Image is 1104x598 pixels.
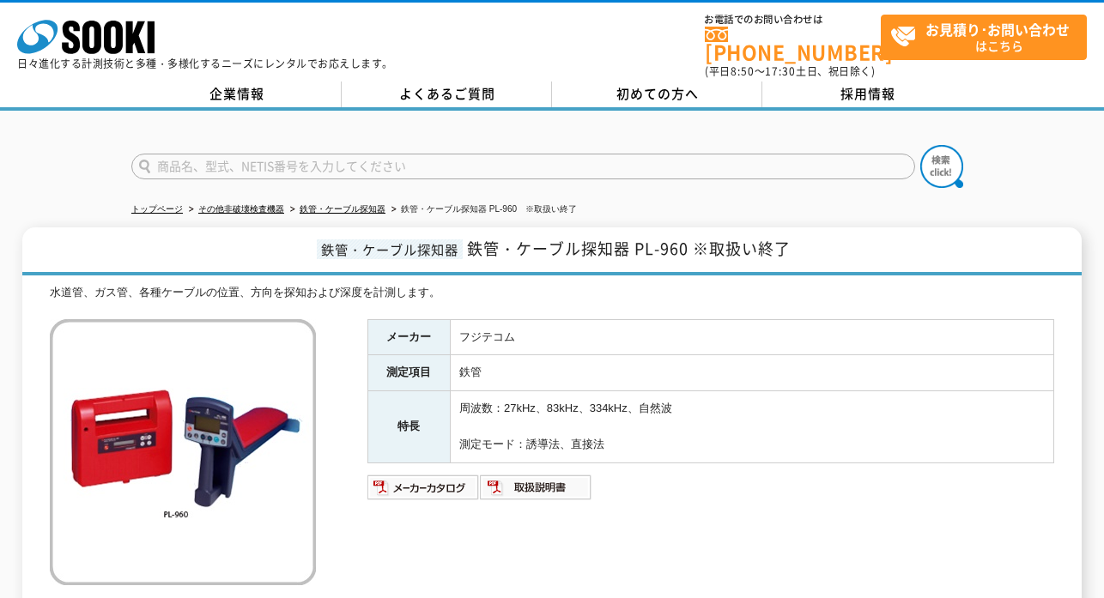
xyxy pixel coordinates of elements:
[881,15,1087,60] a: お見積り･お問い合わせはこちら
[890,15,1086,58] span: はこちら
[616,84,699,103] span: 初めての方へ
[198,204,284,214] a: その他非破壊検査機器
[450,391,1053,462] td: 周波数：27kHz、83kHz、334kHz、自然波 測定モード：誘導法、直接法
[367,319,450,355] th: メーカー
[762,82,973,107] a: 採用情報
[450,355,1053,391] td: 鉄管
[705,27,881,62] a: [PHONE_NUMBER]
[388,201,577,219] li: 鉄管・ケーブル探知器 PL-960 ※取扱い終了
[131,154,915,179] input: 商品名、型式、NETIS番号を入力してください
[317,239,463,259] span: 鉄管・ケーブル探知器
[367,474,480,501] img: メーカーカタログ
[50,319,316,585] img: 鉄管・ケーブル探知器 PL-960 ※取扱い終了
[131,204,183,214] a: トップページ
[467,237,791,260] span: 鉄管・ケーブル探知器 PL-960 ※取扱い終了
[450,319,1053,355] td: フジテコム
[480,474,592,501] img: 取扱説明書
[131,82,342,107] a: 企業情報
[300,204,385,214] a: 鉄管・ケーブル探知器
[367,485,480,498] a: メーカーカタログ
[765,63,796,79] span: 17:30
[552,82,762,107] a: 初めての方へ
[342,82,552,107] a: よくあるご質問
[480,485,592,498] a: 取扱説明書
[925,19,1070,39] strong: お見積り･お問い合わせ
[705,15,881,25] span: お電話でのお問い合わせは
[50,284,1054,302] div: 水道管、ガス管、各種ケーブルの位置、方向を探知および深度を計測します。
[367,355,450,391] th: 測定項目
[731,63,755,79] span: 8:50
[367,391,450,462] th: 特長
[17,58,393,69] p: 日々進化する計測技術と多種・多様化するニーズにレンタルでお応えします。
[705,63,875,79] span: (平日 ～ 土日、祝日除く)
[920,145,963,188] img: btn_search.png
